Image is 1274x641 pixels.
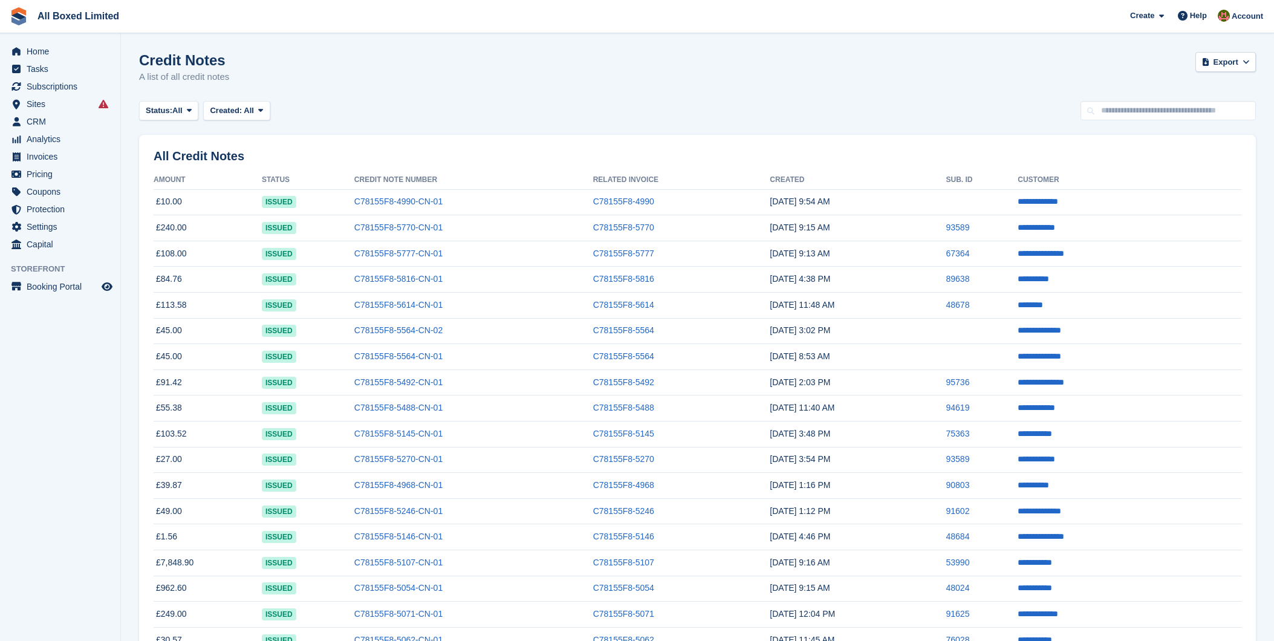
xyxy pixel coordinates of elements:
time: 2025-07-03 12:16:14 UTC [770,480,830,490]
a: menu [6,60,114,77]
span: Protection [27,201,99,218]
span: issued [262,480,296,492]
a: C78155F8-5054 [593,583,654,593]
i: Smart entry sync failures have occurred [99,99,108,109]
a: 67364 [946,249,970,258]
span: issued [262,377,296,389]
span: issued [262,608,296,620]
td: £84.76 [154,267,262,293]
span: issued [262,299,296,311]
time: 2025-08-06 15:38:51 UTC [770,274,830,284]
button: Created: All [203,101,270,121]
td: £27.00 [154,447,262,473]
span: Sites [27,96,99,112]
span: issued [262,248,296,260]
time: 2025-08-22 08:54:12 UTC [770,197,830,206]
a: C78155F8-5777 [593,249,654,258]
span: Help [1190,10,1207,22]
a: menu [6,148,114,165]
a: menu [6,113,114,130]
span: issued [262,531,296,543]
td: £49.00 [154,498,262,524]
time: 2025-06-25 08:15:49 UTC [770,583,830,593]
a: 95736 [946,377,970,387]
a: menu [6,201,114,218]
span: issued [262,454,296,466]
a: menu [6,218,114,235]
img: Sharon Hawkins [1218,10,1230,22]
td: £113.58 [154,293,262,319]
time: 2025-07-23 07:53:23 UTC [770,351,830,361]
span: All [244,106,254,115]
time: 2025-07-25 14:02:26 UTC [770,325,830,335]
a: C78155F8-4990 [593,197,654,206]
td: £45.00 [154,318,262,344]
span: issued [262,402,296,414]
a: C78155F8-5614-CN-01 [354,300,443,310]
time: 2025-08-01 10:48:52 UTC [770,300,834,310]
a: C78155F8-5246-CN-01 [354,506,443,516]
span: issued [262,428,296,440]
td: £7,848.90 [154,550,262,576]
a: C78155F8-5488 [593,403,654,412]
a: C78155F8-5488-CN-01 [354,403,443,412]
th: Created [770,171,946,190]
th: Amount [154,171,262,190]
span: Tasks [27,60,99,77]
a: C78155F8-5564 [593,351,654,361]
a: C78155F8-5770-CN-01 [354,223,443,232]
td: £1.56 [154,524,262,550]
a: C78155F8-5492 [593,377,654,387]
th: Related Invoice [593,171,770,190]
a: 75363 [946,429,970,438]
a: C78155F8-5270 [593,454,654,464]
a: C78155F8-5145-CN-01 [354,429,443,438]
td: £103.52 [154,421,262,447]
a: 93589 [946,454,970,464]
a: 90803 [946,480,970,490]
a: C78155F8-5564-CN-02 [354,325,443,335]
p: A list of all credit notes [139,70,229,84]
span: Account [1232,10,1263,22]
a: menu [6,183,114,200]
a: 89638 [946,274,970,284]
button: Export [1195,52,1256,72]
span: Analytics [27,131,99,148]
time: 2025-07-03 14:54:46 UTC [770,454,830,464]
a: 48678 [946,300,970,310]
span: issued [262,196,296,208]
a: 93589 [946,223,970,232]
a: menu [6,96,114,112]
a: menu [6,166,114,183]
td: £240.00 [154,215,262,241]
th: Credit Note Number [354,171,593,190]
a: C78155F8-4968 [593,480,654,490]
a: C78155F8-5270-CN-01 [354,454,443,464]
a: C78155F8-5564-CN-01 [354,351,443,361]
time: 2025-07-02 15:46:12 UTC [770,532,830,541]
img: stora-icon-8386f47178a22dfd0bd8f6a31ec36ba5ce8667c1dd55bd0f319d3a0aa187defe.svg [10,7,28,25]
td: £55.38 [154,395,262,421]
time: 2025-06-25 08:16:25 UTC [770,558,830,567]
a: 94619 [946,403,970,412]
a: C78155F8-4968-CN-01 [354,480,443,490]
td: £10.00 [154,189,262,215]
a: 48684 [946,532,970,541]
td: £249.00 [154,602,262,628]
a: 91602 [946,506,970,516]
a: C78155F8-5146-CN-01 [354,532,443,541]
span: Home [27,43,99,60]
a: C78155F8-4990-CN-01 [354,197,443,206]
span: All [172,105,183,117]
span: issued [262,506,296,518]
a: menu [6,43,114,60]
span: Export [1214,56,1238,68]
a: C78155F8-5107 [593,558,654,567]
span: issued [262,273,296,285]
span: issued [262,557,296,569]
span: issued [262,222,296,234]
span: Storefront [11,263,120,275]
a: Preview store [100,279,114,294]
a: C78155F8-5777-CN-01 [354,249,443,258]
th: Sub. ID [946,171,1018,190]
